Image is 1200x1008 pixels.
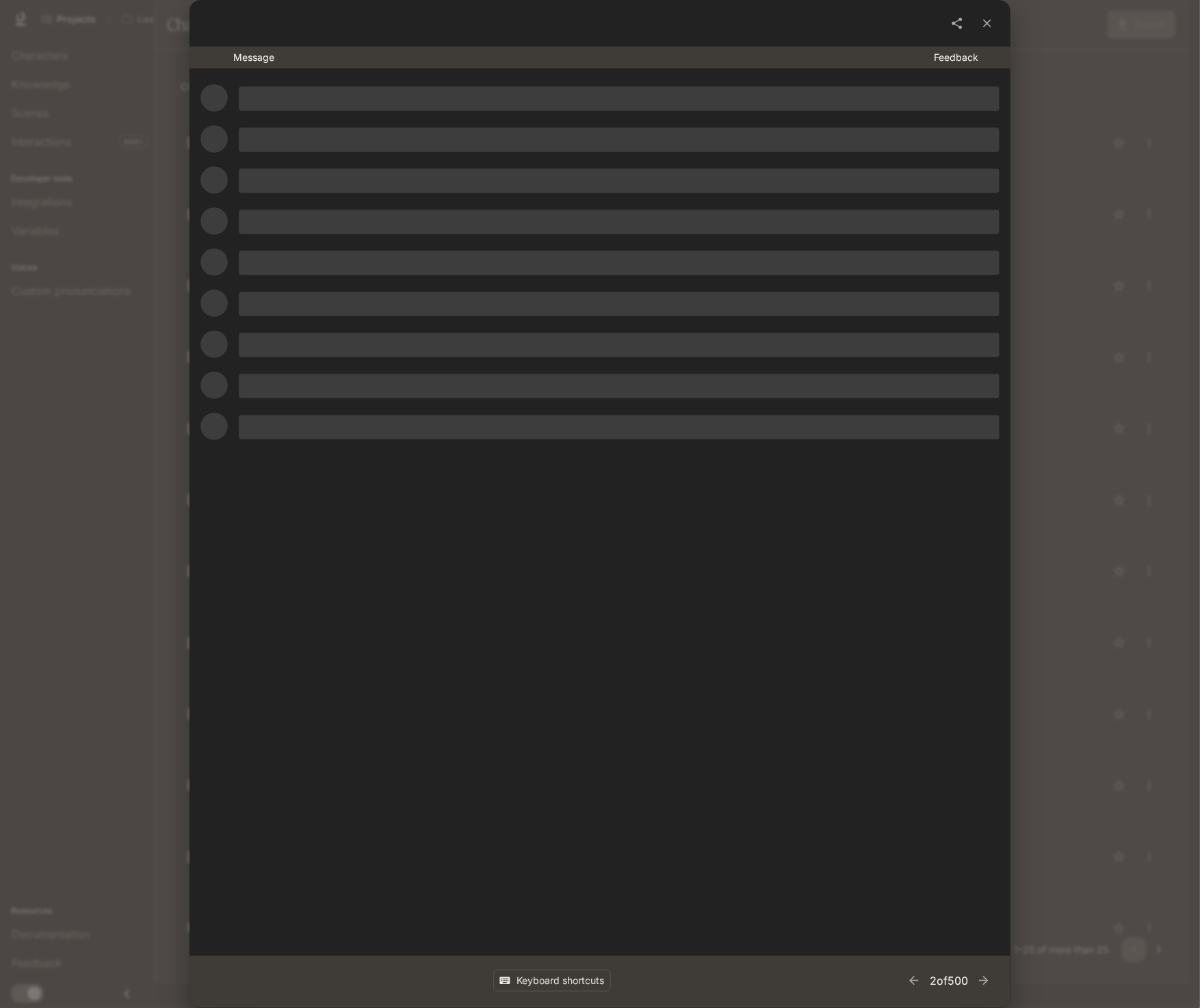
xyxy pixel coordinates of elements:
[945,11,969,36] button: share
[930,972,968,989] p: 2 of 500
[934,51,1000,64] p: Feedback
[233,51,934,64] p: Message
[975,11,1000,36] button: close
[493,970,611,992] button: Keyboard shortcuts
